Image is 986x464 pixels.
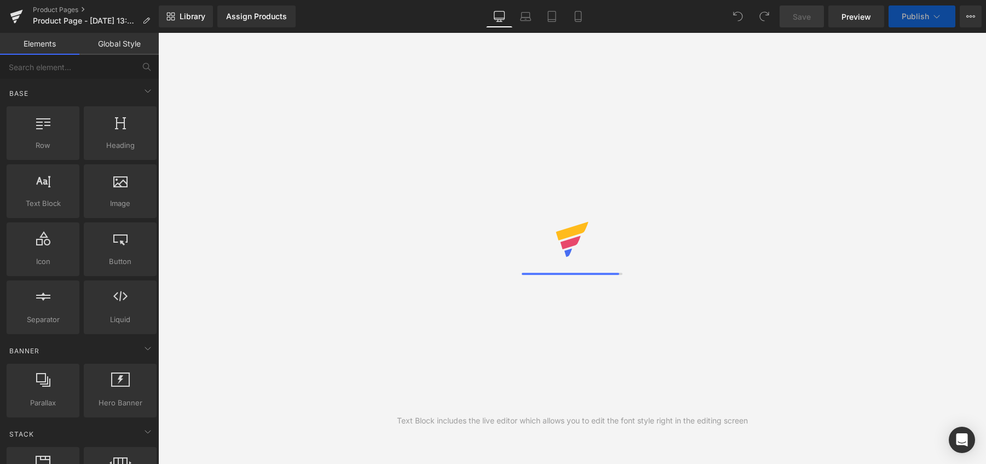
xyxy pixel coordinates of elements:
span: Icon [10,256,76,267]
a: Preview [828,5,884,27]
div: Open Intercom Messenger [949,427,975,453]
span: Publish [902,12,929,21]
span: Library [180,12,205,21]
a: Laptop [512,5,539,27]
a: Desktop [486,5,512,27]
span: Liquid [87,314,153,325]
a: Tablet [539,5,565,27]
button: More [960,5,982,27]
span: Hero Banner [87,397,153,409]
span: Text Block [10,198,76,209]
a: Mobile [565,5,591,27]
span: Separator [10,314,76,325]
span: Product Page - [DATE] 13:52:32 [33,16,138,25]
button: Redo [753,5,775,27]
a: Global Style [79,33,159,55]
span: Banner [8,346,41,356]
span: Stack [8,429,35,439]
a: Product Pages [33,5,159,14]
span: Base [8,88,30,99]
span: Button [87,256,153,267]
span: Save [793,11,811,22]
span: Row [10,140,76,151]
span: Preview [841,11,871,22]
button: Undo [727,5,749,27]
button: Publish [889,5,955,27]
span: Heading [87,140,153,151]
div: Text Block includes the live editor which allows you to edit the font style right in the editing ... [397,415,748,427]
span: Parallax [10,397,76,409]
div: Assign Products [226,12,287,21]
span: Image [87,198,153,209]
a: New Library [159,5,213,27]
